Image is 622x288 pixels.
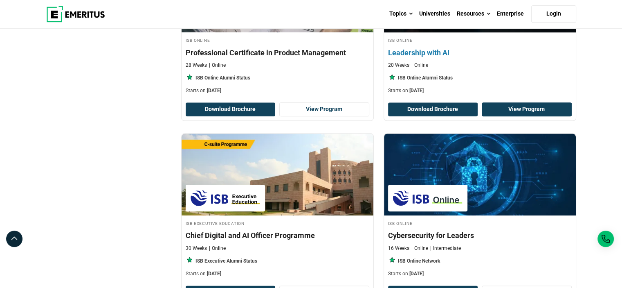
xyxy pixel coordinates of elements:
a: Cybersecurity Course by ISB Online - September 30, 2025 ISB Online ISB Online Cybersecurity for L... [384,134,576,281]
h4: ISB Online [388,36,572,43]
p: ISB Executive Alumni Status [195,258,257,265]
p: 20 Weeks [388,62,409,69]
a: View Program [279,102,369,116]
p: 30 Weeks [186,245,207,252]
p: ISB Online Network [398,258,440,265]
span: [DATE] [409,88,424,93]
span: [DATE] [409,271,424,277]
p: Online [411,245,428,252]
p: ISB Online Alumni Status [398,75,453,82]
p: Online [209,62,226,69]
p: Starts on: [388,87,572,94]
p: Intermediate [430,245,461,252]
img: ISB Online [392,189,463,207]
h4: Chief Digital and AI Officer Programme [186,230,369,240]
p: 16 Weeks [388,245,409,252]
h4: Leadership with AI [388,48,572,58]
p: Starts on: [186,270,369,277]
span: [DATE] [207,271,221,277]
p: Starts on: [186,87,369,94]
p: Online [411,62,428,69]
p: ISB Online Alumni Status [195,75,250,82]
h4: Professional Certificate in Product Management [186,48,369,58]
button: Download Brochure [186,102,276,116]
a: View Program [482,102,572,116]
h4: Cybersecurity for Leaders [388,230,572,240]
span: [DATE] [207,88,221,93]
a: Login [531,5,576,23]
p: Starts on: [388,270,572,277]
h4: ISB Online [186,36,369,43]
h4: ISB Executive Education [186,220,369,227]
img: Chief Digital and AI Officer Programme | Online Digital Marketing Course [182,134,373,215]
a: Digital Marketing Course by ISB Executive Education - September 27, 2025 ISB Executive Education ... [182,134,373,281]
img: ISB Executive Education [190,189,261,207]
p: 28 Weeks [186,62,207,69]
img: Cybersecurity for Leaders | Online Cybersecurity Course [384,134,576,215]
button: Download Brochure [388,102,478,116]
p: Online [209,245,226,252]
h4: ISB Online [388,220,572,227]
